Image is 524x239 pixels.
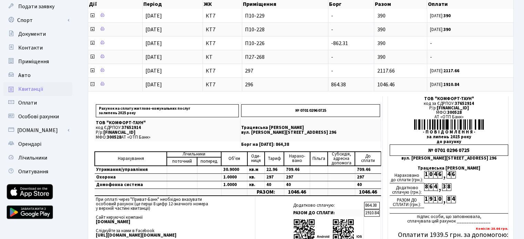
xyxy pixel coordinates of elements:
a: Квитанції [3,82,72,96]
div: 4 [446,171,451,178]
div: РАЗОМ ДО СПЛАТИ (грн.): [390,196,424,208]
div: 6 [451,171,455,178]
span: КТ7 [206,82,239,87]
span: П10-226 [245,41,325,46]
div: код за ЄДРПОУ: [390,101,508,106]
span: 2117.66 [377,67,394,75]
td: 709.46 [284,166,310,174]
span: 390 [377,12,385,20]
p: № 0701 0296 0725 [241,104,380,117]
td: Субсидія, адресна допомога [328,152,355,166]
div: 6 [429,183,433,191]
td: кв. [247,181,265,188]
td: Оди- ниця [247,152,265,166]
div: вул. [PERSON_NAME][STREET_ADDRESS] 296 [390,156,508,161]
td: 297 [355,173,381,181]
div: 1 [424,196,429,203]
div: № 0701 0296 0725 [390,144,508,156]
td: 1910.84 [364,209,380,217]
span: Приміщення [18,58,49,65]
div: 1 [424,171,429,178]
span: - [331,12,333,20]
b: 1910.84 [443,82,459,88]
span: [DATE] [145,53,162,61]
span: - [331,26,333,33]
a: Приміщення [3,55,72,68]
td: 1046.46 [284,188,310,196]
td: кв.м [247,166,265,174]
span: Лічильники [18,154,47,162]
span: Квитанції [18,85,43,93]
td: 864.38 [364,202,380,209]
span: КТ7 [206,68,239,74]
div: до рахунку [390,140,508,144]
td: Об'єм [221,152,247,166]
td: Утримання/управління [95,166,167,174]
small: [DATE]: [430,26,451,33]
span: - [430,54,511,60]
div: 0 [429,171,433,178]
small: [DATE]: [430,68,459,74]
a: Авто [3,68,72,82]
span: 864.38 [331,81,346,88]
b: [DOMAIN_NAME] [96,219,130,225]
span: - [331,53,333,61]
td: РАЗОМ ДО СПЛАТИ: [292,209,364,217]
a: Лічильники [3,151,72,165]
a: [DOMAIN_NAME] [3,123,72,137]
span: Особові рахунки [18,113,59,120]
b: [URL][DOMAIN_NAME][DOMAIN_NAME] [96,232,176,238]
span: 390 [377,40,385,47]
h5: Оплатити 1939.5 грн. за допомогою: [390,231,508,239]
td: Охорона [95,173,167,181]
span: 37652914 [455,100,474,107]
span: Документи [18,30,46,38]
span: [DATE] [145,40,162,47]
div: Р/р: [390,106,508,110]
a: Орендарі [3,137,72,151]
span: П10-228 [245,27,325,32]
div: 8 [446,196,451,203]
span: Орендарі [18,140,41,148]
span: [DATE] [145,67,162,75]
div: підпис особи, що заповнювала, сплачувала цей рахунок ______________ [390,213,508,224]
div: 8 [446,183,451,191]
span: - [430,41,511,46]
div: 8 [424,183,429,191]
b: 2117.66 [443,68,459,74]
td: Пільга [310,152,328,166]
span: - [331,67,333,75]
td: 297 [284,173,310,181]
div: , [442,171,446,179]
a: Контакти [3,41,72,55]
div: Трацевська [PERSON_NAME] [390,166,508,171]
p: ТОВ "КОМФОРТ-ТАУН" [96,121,239,125]
div: Нараховано до сплати (грн.): [390,171,424,183]
td: Нарахо- вано [284,152,310,166]
div: , [438,183,442,191]
span: П27-268 [245,54,325,60]
span: 297 [245,68,325,74]
div: 0 [438,196,442,203]
small: [DATE]: [430,13,451,19]
b: 390 [443,26,451,33]
a: Оплати [3,96,72,110]
span: Оплати [18,99,37,107]
span: Контакти [18,44,43,52]
span: КТ7 [206,27,239,32]
span: -862.31 [331,40,348,47]
td: кв. [247,173,265,181]
td: Нарахування [95,152,167,166]
p: Р/р: [96,130,239,135]
td: До cплати [355,152,381,166]
td: 40 [355,181,381,188]
td: Тариф [265,152,284,166]
div: 4 [433,171,438,178]
b: Комісія: 28.66 грн. [476,226,508,231]
span: 37652914 [122,124,141,131]
p: код ЄДРПОУ: [96,126,239,130]
span: П10-229 [245,13,325,19]
td: Домофонна система [95,181,167,188]
td: Додатково сплачую: [292,202,364,209]
span: 300528 [447,109,462,116]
